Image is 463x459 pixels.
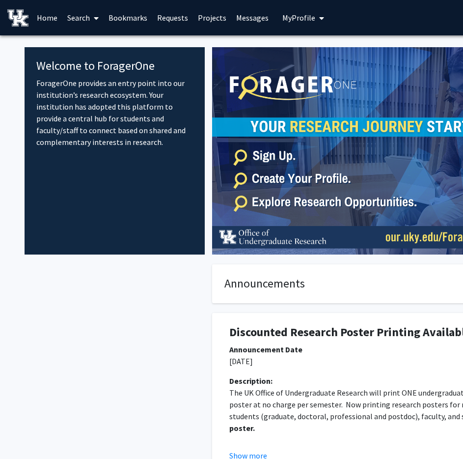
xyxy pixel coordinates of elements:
a: Home [32,0,62,35]
p: ForagerOne provides an entry point into our institution’s research ecosystem. Your institution ha... [36,77,193,148]
a: Requests [152,0,193,35]
iframe: Chat [7,415,42,452]
a: Messages [231,0,273,35]
a: Search [62,0,104,35]
h4: Welcome to ForagerOne [36,59,193,73]
a: Projects [193,0,231,35]
a: Bookmarks [104,0,152,35]
img: University of Kentucky Logo [7,9,28,27]
span: My Profile [282,13,315,23]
